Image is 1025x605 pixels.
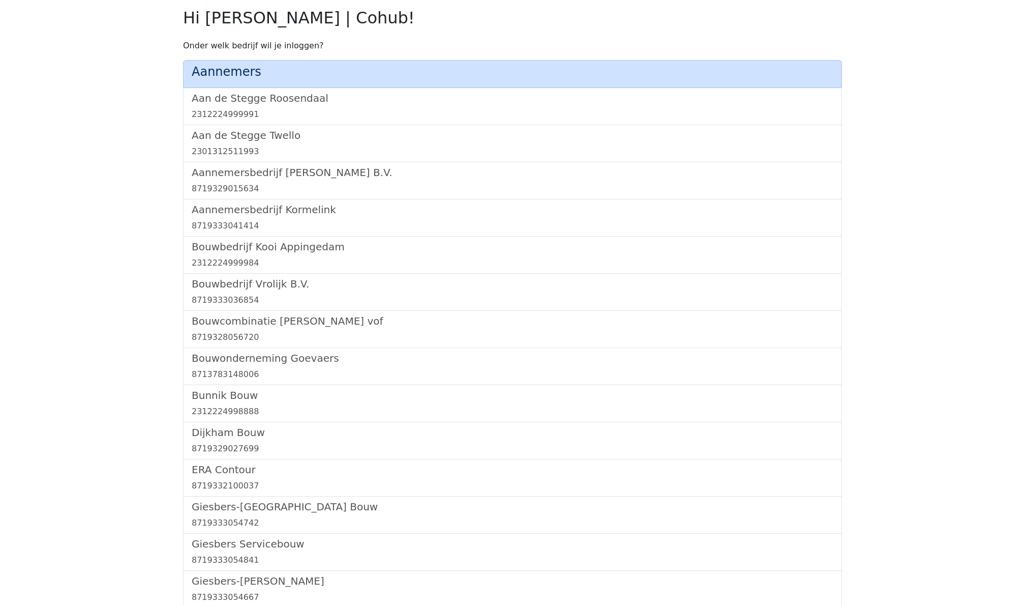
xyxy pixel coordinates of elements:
[192,501,833,513] h5: Giesbers-[GEOGRAPHIC_DATA] Bouw
[192,108,833,121] div: 2312224999991
[192,92,833,104] h5: Aan de Stegge Roosendaal
[192,389,833,401] h5: Bunnik Bouw
[192,575,833,603] a: Giesbers-[PERSON_NAME]8719333054667
[192,315,833,327] h5: Bouwcombinatie [PERSON_NAME] vof
[192,92,833,121] a: Aan de Stegge Roosendaal2312224999991
[192,538,833,566] a: Giesbers Servicebouw8719333054841
[192,368,833,381] div: 8713783148006
[192,129,833,141] h5: Aan de Stegge Twello
[192,352,833,381] a: Bouwonderneming Goevaers8713783148006
[183,8,842,27] h2: Hi [PERSON_NAME] | Cohub!
[192,204,833,232] a: Aannemersbedrijf Kormelink8719333041414
[192,501,833,529] a: Giesbers-[GEOGRAPHIC_DATA] Bouw8719333054742
[192,129,833,158] a: Aan de Stegge Twello2301312511993
[183,40,842,52] p: Onder welk bedrijf wil je inloggen?
[192,426,833,439] h5: Dijkham Bouw
[192,220,833,232] div: 8719333041414
[192,464,833,476] h5: ERA Contour
[192,65,833,79] h4: Aannemers
[192,575,833,587] h5: Giesbers-[PERSON_NAME]
[192,406,833,418] div: 2312224998888
[192,389,833,418] a: Bunnik Bouw2312224998888
[192,183,833,195] div: 8719329015634
[192,204,833,216] h5: Aannemersbedrijf Kormelink
[192,241,833,253] h5: Bouwbedrijf Kooi Appingedam
[192,352,833,364] h5: Bouwonderneming Goevaers
[192,591,833,603] div: 8719333054667
[192,241,833,269] a: Bouwbedrijf Kooi Appingedam2312224999984
[192,517,833,529] div: 8719333054742
[192,331,833,343] div: 8719328056720
[192,554,833,566] div: 8719333054841
[192,166,833,195] a: Aannemersbedrijf [PERSON_NAME] B.V.8719329015634
[192,464,833,492] a: ERA Contour8719332100037
[192,315,833,343] a: Bouwcombinatie [PERSON_NAME] vof8719328056720
[192,538,833,550] h5: Giesbers Servicebouw
[192,294,833,306] div: 8719333036854
[192,480,833,492] div: 8719332100037
[192,443,833,455] div: 8719329027699
[192,426,833,455] a: Dijkham Bouw8719329027699
[192,278,833,290] h5: Bouwbedrijf Vrolijk B.V.
[192,257,833,269] div: 2312224999984
[192,146,833,158] div: 2301312511993
[192,278,833,306] a: Bouwbedrijf Vrolijk B.V.8719333036854
[192,166,833,179] h5: Aannemersbedrijf [PERSON_NAME] B.V.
